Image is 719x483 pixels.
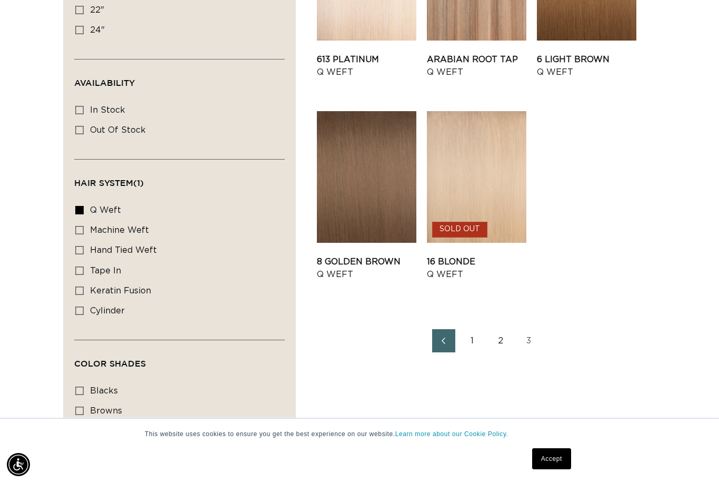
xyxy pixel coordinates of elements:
[532,448,571,469] a: Accept
[90,6,104,14] span: 22"
[317,53,416,78] a: 613 Platinum Q Weft
[74,178,144,188] span: Hair System
[74,340,285,378] summary: Color Shades (0 selected)
[317,329,656,352] nav: Pagination
[74,160,285,198] summary: Hair System (1 selected)
[432,329,455,352] a: Previous page
[90,307,125,315] span: cylinder
[427,53,526,78] a: Arabian Root Tap Q Weft
[90,126,146,134] span: Out of stock
[517,329,541,352] a: Page 3
[74,359,146,368] span: Color Shades
[90,387,118,395] span: blacks
[133,178,144,188] span: (1)
[90,407,122,415] span: browns
[461,329,484,352] a: Page 1
[395,430,508,438] a: Learn more about our Cookie Policy.
[489,329,512,352] a: Page 2
[90,106,125,114] span: In stock
[90,206,121,214] span: q weft
[90,226,149,234] span: machine weft
[90,246,157,254] span: hand tied weft
[90,287,151,295] span: keratin fusion
[74,60,285,97] summary: Availability (0 selected)
[90,267,121,275] span: tape in
[7,453,30,476] div: Accessibility Menu
[317,255,416,281] a: 8 Golden Brown Q Weft
[145,429,574,439] p: This website uses cookies to ensure you get the best experience on our website.
[74,78,135,87] span: Availability
[537,53,636,78] a: 6 Light Brown Q Weft
[90,26,105,34] span: 24"
[427,255,526,281] a: 16 Blonde Q Weft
